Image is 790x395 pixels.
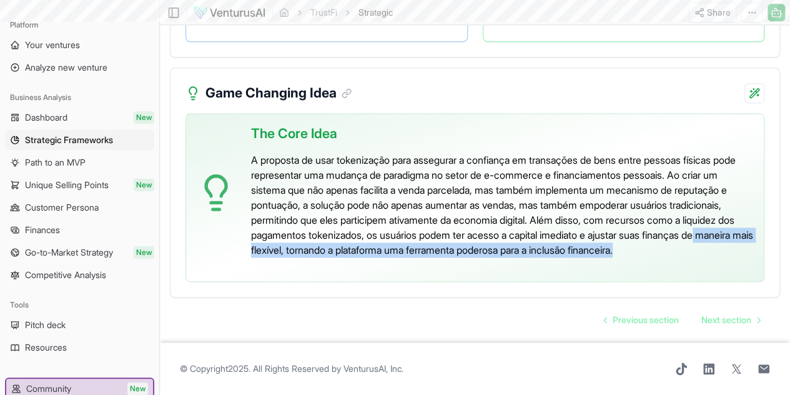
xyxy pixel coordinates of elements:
a: VenturusAI, Inc [343,363,402,374]
a: Your ventures [5,35,154,55]
a: Go to previous page [594,307,689,332]
a: Competitive Analysis [5,265,154,285]
span: Unique Selling Points [25,179,109,191]
a: Strategic Frameworks [5,130,154,150]
a: DashboardNew [5,107,154,127]
a: Path to an MVP [5,152,154,172]
span: The Core Idea [251,124,337,144]
h3: Game Changing Idea [205,83,352,103]
span: Go-to-Market Strategy [25,246,113,259]
a: Finances [5,220,154,240]
span: © Copyright 2025 . All Rights Reserved by . [180,362,403,375]
span: Pitch deck [25,319,66,331]
a: Go-to-Market StrategyNew [5,242,154,262]
span: Finances [25,224,60,236]
a: Customer Persona [5,197,154,217]
span: Analyze new venture [25,61,107,74]
span: Dashboard [25,111,67,124]
span: Strategic Frameworks [25,134,113,146]
a: Pitch deck [5,315,154,335]
span: Previous section [613,314,679,326]
span: Path to an MVP [25,156,86,169]
a: Unique Selling PointsNew [5,175,154,195]
span: Next section [701,314,751,326]
span: New [134,246,154,259]
div: Tools [5,295,154,315]
a: Analyze new venture [5,57,154,77]
span: New [127,382,148,395]
nav: pagination [594,307,770,332]
span: New [134,179,154,191]
a: Go to next page [691,307,770,332]
span: Resources [25,341,67,354]
span: Competitive Analysis [25,269,106,281]
div: Business Analysis [5,87,154,107]
span: Customer Persona [25,201,99,214]
p: A proposta de usar tokenização para assegurar a confiança em transações de bens entre pessoas fís... [251,152,754,257]
div: Platform [5,15,154,35]
span: Community [26,382,71,395]
span: Your ventures [25,39,80,51]
a: Resources [5,337,154,357]
span: New [134,111,154,124]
